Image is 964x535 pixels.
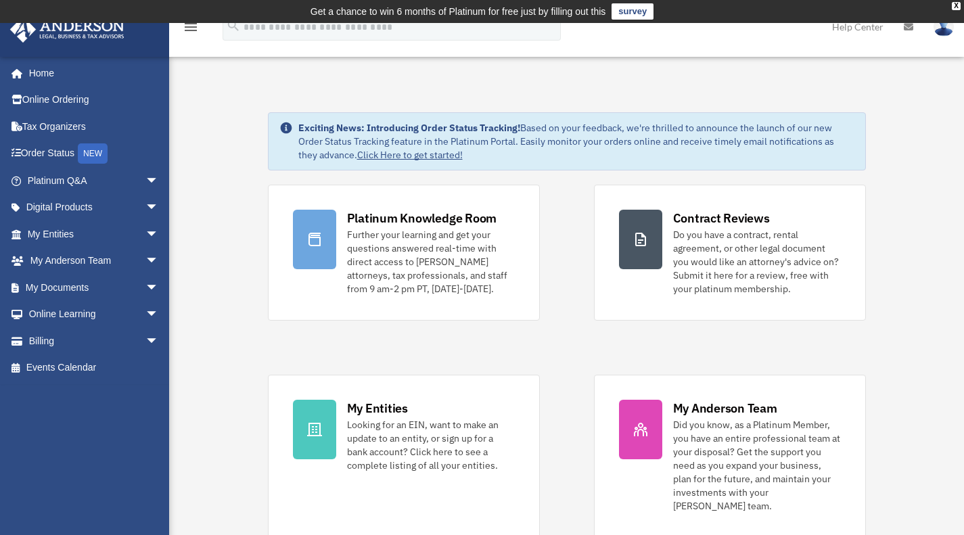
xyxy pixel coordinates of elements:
span: arrow_drop_down [145,274,173,302]
span: arrow_drop_down [145,301,173,329]
a: Tax Organizers [9,113,179,140]
a: Online Ordering [9,87,179,114]
div: Contract Reviews [673,210,770,227]
img: User Pic [934,17,954,37]
span: arrow_drop_down [145,220,173,248]
a: My Documentsarrow_drop_down [9,274,179,301]
a: My Anderson Teamarrow_drop_down [9,248,179,275]
div: My Entities [347,400,408,417]
img: Anderson Advisors Platinum Portal [6,16,129,43]
div: Further your learning and get your questions answered real-time with direct access to [PERSON_NAM... [347,228,515,296]
span: arrow_drop_down [145,327,173,355]
a: Billingarrow_drop_down [9,327,179,354]
a: My Entitiesarrow_drop_down [9,220,179,248]
div: Do you have a contract, rental agreement, or other legal document you would like an attorney's ad... [673,228,841,296]
a: Events Calendar [9,354,179,381]
span: arrow_drop_down [145,194,173,222]
div: My Anderson Team [673,400,777,417]
a: Click Here to get started! [357,149,463,161]
div: Platinum Knowledge Room [347,210,497,227]
a: Platinum Knowledge Room Further your learning and get your questions answered real-time with dire... [268,185,540,321]
a: survey [612,3,653,20]
a: Order StatusNEW [9,140,179,168]
i: menu [183,19,199,35]
strong: Exciting News: Introducing Order Status Tracking! [298,122,520,134]
a: Contract Reviews Do you have a contract, rental agreement, or other legal document you would like... [594,185,866,321]
div: Looking for an EIN, want to make an update to an entity, or sign up for a bank account? Click her... [347,418,515,472]
a: Home [9,60,173,87]
span: arrow_drop_down [145,167,173,195]
div: Did you know, as a Platinum Member, you have an entire professional team at your disposal? Get th... [673,418,841,513]
div: close [952,2,961,10]
a: menu [183,24,199,35]
div: Based on your feedback, we're thrilled to announce the launch of our new Order Status Tracking fe... [298,121,854,162]
span: arrow_drop_down [145,248,173,275]
a: Digital Productsarrow_drop_down [9,194,179,221]
div: NEW [78,143,108,164]
div: Get a chance to win 6 months of Platinum for free just by filling out this [311,3,606,20]
a: Platinum Q&Aarrow_drop_down [9,167,179,194]
i: search [226,18,241,33]
a: Online Learningarrow_drop_down [9,301,179,328]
